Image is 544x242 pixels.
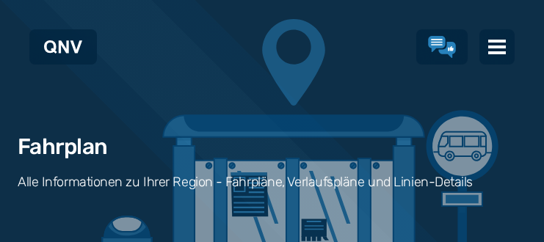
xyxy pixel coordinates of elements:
[18,133,107,160] h1: Fahrplan
[18,172,473,192] h3: Alle Informationen zu Ihrer Region - Fahrpläne, Verlaufspläne und Linien-Details
[428,36,456,58] a: Lob & Kritik
[44,35,82,59] a: QNV Logo
[44,40,82,54] img: QNV Logo
[488,38,506,56] img: menu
